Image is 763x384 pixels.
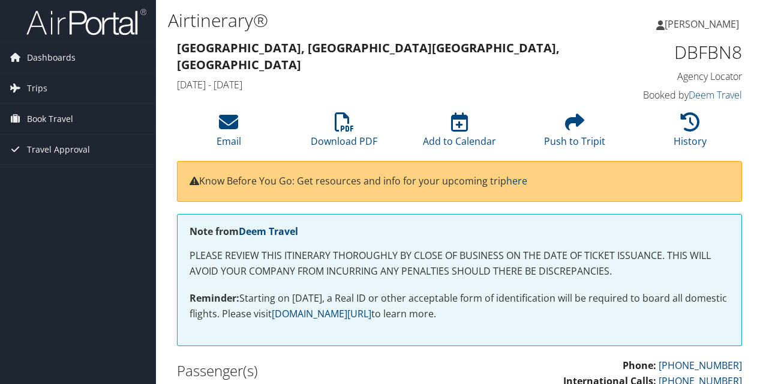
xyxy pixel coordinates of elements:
[190,248,729,279] p: PLEASE REVIEW THIS ITINERARY THOROUGHLY BY CLOSE OF BUSINESS ON THE DATE OF TICKET ISSUANCE. THIS...
[190,291,239,305] strong: Reminder:
[623,359,656,372] strong: Phone:
[26,8,146,36] img: airportal-logo.png
[27,104,73,134] span: Book Travel
[190,225,298,238] strong: Note from
[656,6,751,42] a: [PERSON_NAME]
[27,135,90,165] span: Travel Approval
[177,40,560,73] strong: [GEOGRAPHIC_DATA], [GEOGRAPHIC_DATA] [GEOGRAPHIC_DATA], [GEOGRAPHIC_DATA]
[665,17,739,31] span: [PERSON_NAME]
[423,119,496,148] a: Add to Calendar
[27,73,47,103] span: Trips
[506,174,527,187] a: here
[659,359,742,372] a: [PHONE_NUMBER]
[190,174,729,189] p: Know Before You Go: Get resources and info for your upcoming trip
[674,119,707,148] a: History
[168,8,557,33] h1: Airtinerary®
[190,291,729,322] p: Starting on [DATE], a Real ID or other acceptable form of identification will be required to boar...
[311,119,377,148] a: Download PDF
[614,70,742,83] h4: Agency Locator
[27,43,76,73] span: Dashboards
[689,88,742,102] a: Deem Travel
[544,119,605,148] a: Push to Tripit
[177,78,596,91] h4: [DATE] - [DATE]
[614,88,742,102] h4: Booked by
[239,225,298,238] a: Deem Travel
[614,40,742,65] h1: DBFBN8
[177,361,450,381] h2: Passenger(s)
[217,119,241,148] a: Email
[272,307,371,320] a: [DOMAIN_NAME][URL]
